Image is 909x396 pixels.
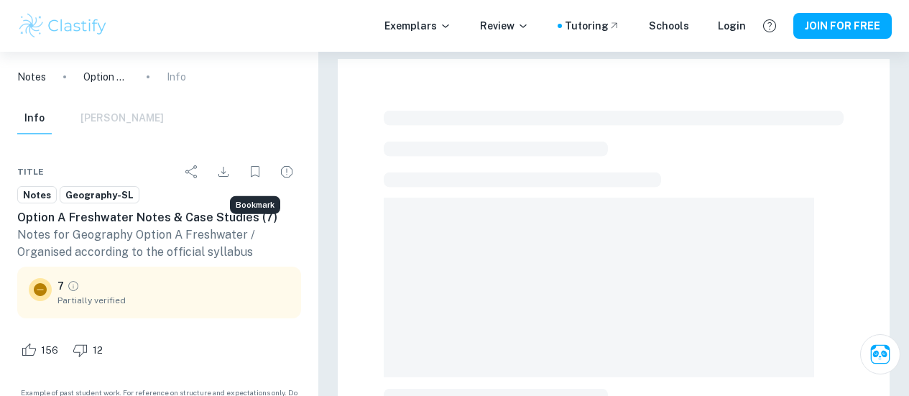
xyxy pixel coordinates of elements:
a: Notes [17,186,57,204]
span: Title [17,165,44,178]
button: Info [17,103,52,134]
p: 7 [57,278,64,294]
span: 12 [85,344,111,358]
p: Notes for Geography Option A Freshwater / Organised according to the official syllabus [17,226,301,261]
button: Help and Feedback [757,14,782,38]
div: Bookmark [230,196,280,214]
p: Review [480,18,529,34]
div: Download [209,157,238,186]
span: Geography-SL [60,188,139,203]
div: Dislike [69,339,111,362]
p: Option A Freshwater Notes & Case Studies (7) [83,69,129,85]
a: Tutoring [565,18,620,34]
span: 156 [33,344,66,358]
span: Notes [18,188,56,203]
div: Like [17,339,66,362]
a: Schools [649,18,689,34]
div: Share [177,157,206,186]
p: Exemplars [384,18,451,34]
a: Geography-SL [60,186,139,204]
img: Clastify logo [17,11,109,40]
a: Grade partially verified [67,280,80,293]
a: Login [718,18,746,34]
div: Report issue [272,157,301,186]
p: Info [167,69,186,85]
button: Ask Clai [860,334,900,374]
span: Partially verified [57,294,290,307]
div: Bookmark [241,157,269,186]
a: Notes [17,69,46,85]
button: JOIN FOR FREE [793,13,892,39]
h6: Option A Freshwater Notes & Case Studies (7) [17,209,301,226]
